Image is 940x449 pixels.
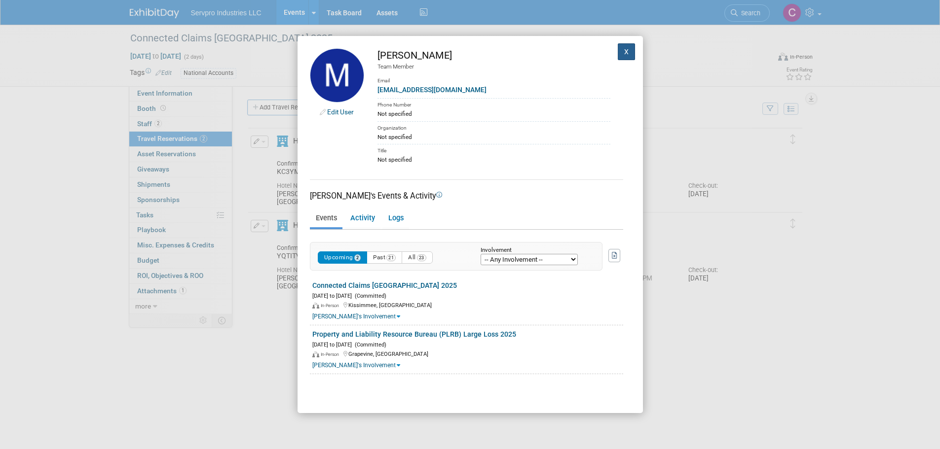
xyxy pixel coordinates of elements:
[310,48,364,103] img: Mark Bristol
[618,43,636,60] button: X
[402,251,433,264] button: All23
[312,291,623,300] div: [DATE] to [DATE]
[377,133,610,141] div: Not specified
[312,349,623,358] div: Grapevine, [GEOGRAPHIC_DATA]
[377,98,610,109] div: Phone Number
[377,109,610,118] div: Not specified
[321,303,342,308] span: In-Person
[386,254,396,261] span: 21
[321,352,342,357] span: In-Person
[310,210,342,227] a: Events
[312,313,400,320] a: [PERSON_NAME]'s Involvement
[377,86,487,94] a: [EMAIL_ADDRESS][DOMAIN_NAME]
[354,254,361,261] span: 2
[481,247,587,254] div: Involvement
[377,121,610,133] div: Organization
[312,330,516,338] a: Property and Liability Resource Bureau (PLRB) Large Loss 2025
[344,210,380,227] a: Activity
[377,48,610,63] div: [PERSON_NAME]
[377,144,610,155] div: Title
[352,293,386,299] span: (Committed)
[312,281,457,289] a: Connected Claims [GEOGRAPHIC_DATA] 2025
[312,303,319,309] img: In-Person Event
[327,108,354,116] a: Edit User
[352,342,386,348] span: (Committed)
[312,340,623,349] div: [DATE] to [DATE]
[312,351,319,357] img: In-Person Event
[312,362,400,369] a: [PERSON_NAME]'s Involvement
[310,190,623,202] div: [PERSON_NAME]'s Events & Activity
[377,63,610,71] div: Team Member
[382,210,409,227] a: Logs
[312,300,623,310] div: Kissimmee, [GEOGRAPHIC_DATA]
[318,251,368,264] button: Upcoming2
[367,251,402,264] button: Past21
[377,70,610,85] div: Email
[417,254,426,261] span: 23
[377,155,610,164] div: Not specified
